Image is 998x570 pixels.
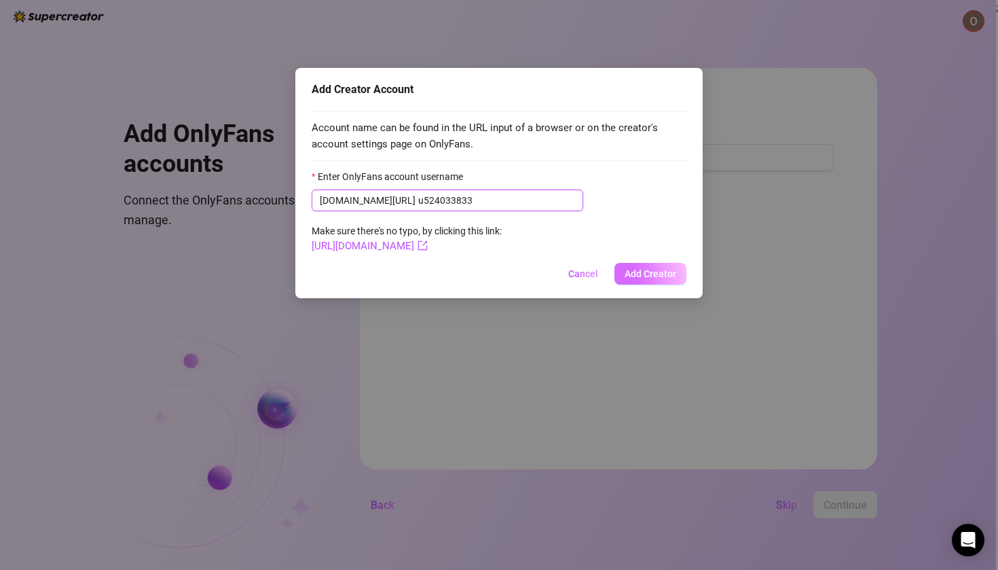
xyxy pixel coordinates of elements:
[312,169,472,184] label: Enter OnlyFans account username
[952,524,984,556] div: Open Intercom Messenger
[418,193,575,208] input: Enter OnlyFans account username
[557,263,609,285] button: Cancel
[312,226,502,251] span: Make sure there's no typo, by clicking this link:
[312,240,428,252] a: [URL][DOMAIN_NAME]export
[625,268,676,279] span: Add Creator
[418,241,428,251] span: export
[568,268,598,279] span: Cancel
[312,82,686,98] div: Add Creator Account
[312,120,686,152] span: Account name can be found in the URL input of a browser or on the creator's account settings page...
[320,193,415,208] span: [DOMAIN_NAME][URL]
[614,263,686,285] button: Add Creator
